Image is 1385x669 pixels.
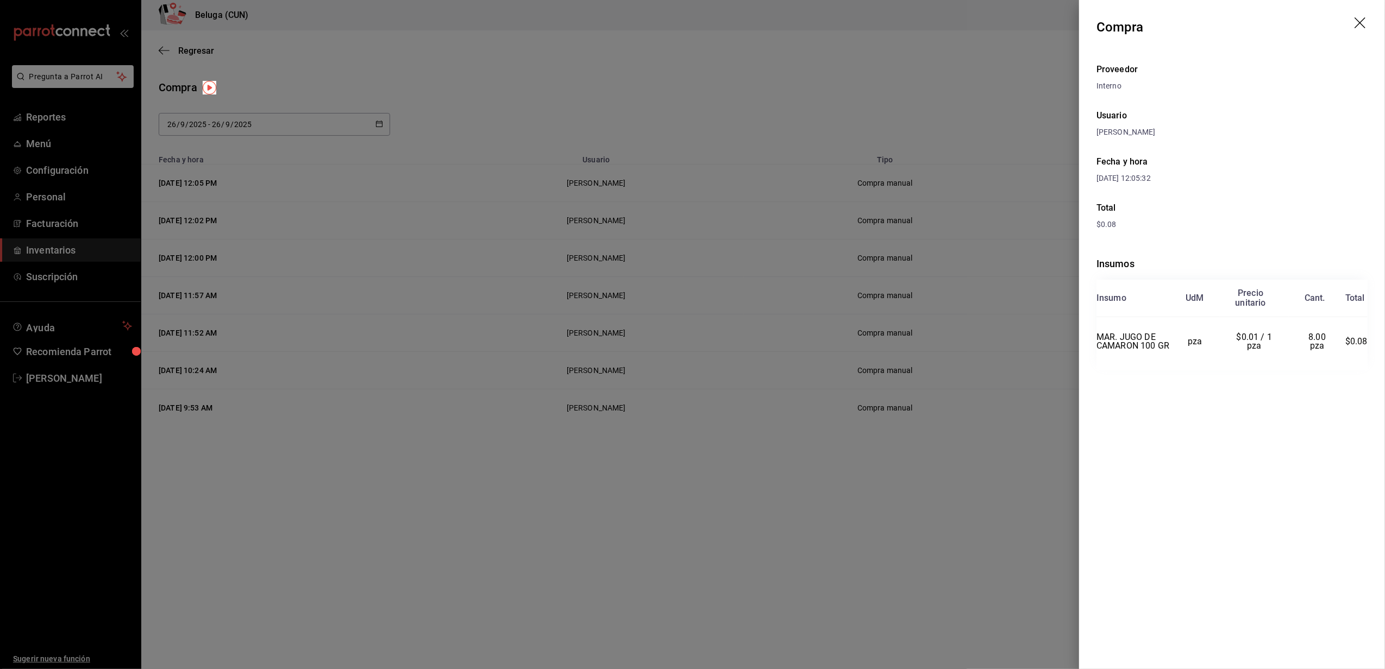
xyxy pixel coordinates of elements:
[1096,63,1368,76] div: Proveedor
[1096,256,1368,271] div: Insumos
[1096,127,1368,138] div: [PERSON_NAME]
[1096,80,1368,92] div: Interno
[203,81,216,94] img: Tooltip marker
[1096,109,1368,122] div: Usuario
[1355,17,1368,30] button: drag
[1305,293,1325,303] div: Cant.
[1345,336,1368,346] span: $0.08
[1235,288,1265,308] div: Precio unitario
[1096,155,1232,168] div: Fecha y hora
[1237,332,1275,351] span: $0.01 / 1 pza
[1096,220,1117,229] span: $0.08
[1096,317,1170,366] td: MAR. JUGO DE CAMARON 100 GR
[1186,293,1204,303] div: UdM
[1170,317,1220,366] td: pza
[1096,293,1126,303] div: Insumo
[1308,332,1328,351] span: 8.00 pza
[1096,173,1232,184] div: [DATE] 12:05:32
[1096,201,1368,214] div: Total
[1096,17,1144,37] div: Compra
[1345,293,1365,303] div: Total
